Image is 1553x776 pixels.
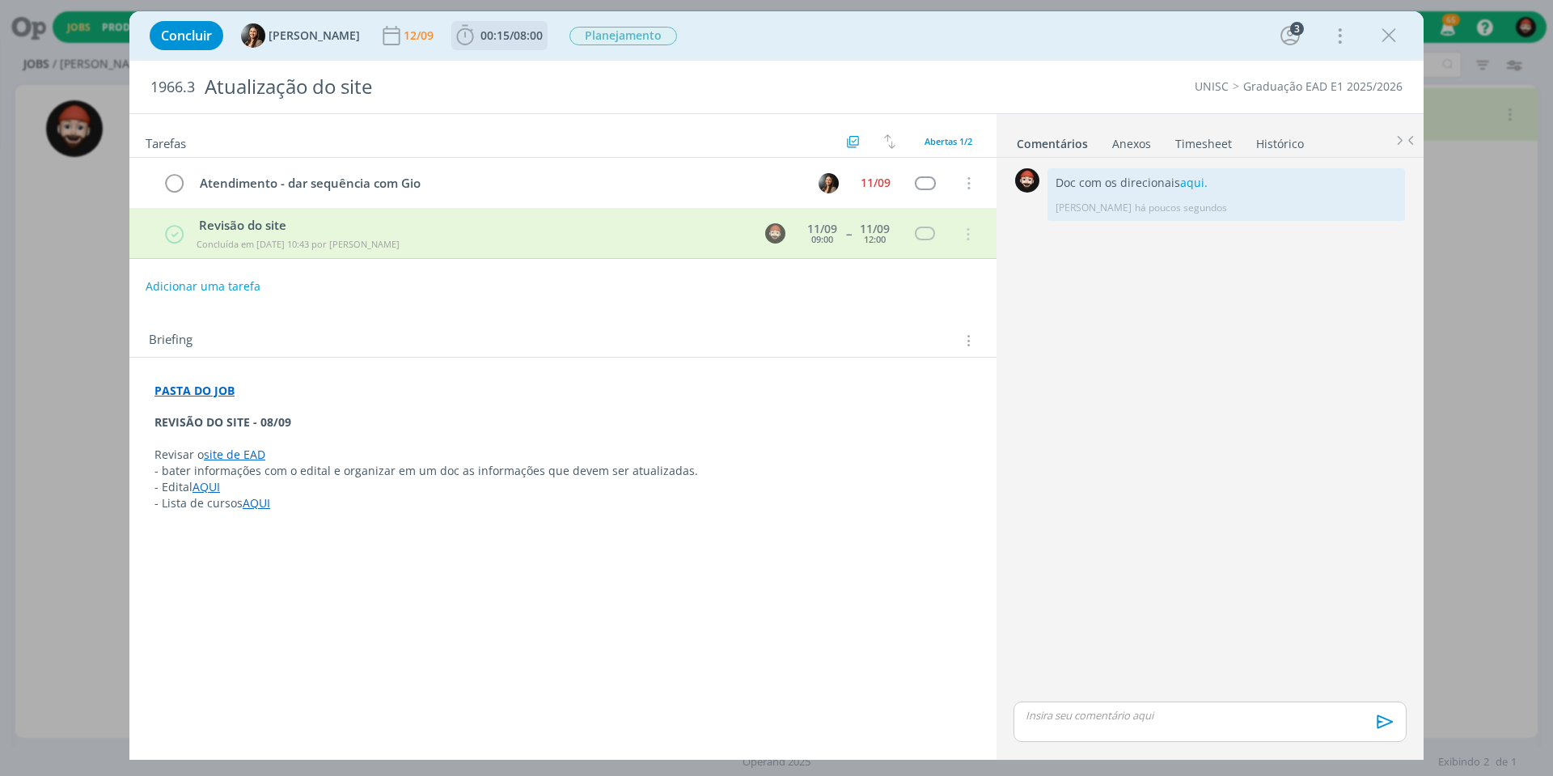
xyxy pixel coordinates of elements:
div: 11/09 [807,223,837,235]
button: Concluir [150,21,223,50]
p: Revisar o [154,447,971,463]
span: Concluída em [DATE] 10:43 por [PERSON_NAME] [197,238,400,250]
button: Planejamento [569,26,678,46]
a: PASTA DO JOB [154,383,235,398]
img: arrow-down-up.svg [884,134,895,149]
span: Briefing [149,330,193,351]
a: AQUI [193,479,220,494]
span: 08:00 [514,28,543,43]
a: site de EAD [204,447,265,462]
div: 12/09 [404,30,437,41]
a: AQUI [243,495,270,511]
div: Atualização do site [198,67,874,107]
div: 3 [1290,22,1304,36]
span: Concluir [161,29,212,42]
div: dialog [129,11,1424,760]
a: aqui. [1180,175,1208,190]
div: 09:00 [811,235,833,244]
div: Atendimento - dar sequência com Gio [193,173,803,193]
a: Histórico [1255,129,1305,152]
p: - Lista de cursos [154,495,971,511]
img: B [241,23,265,48]
button: 00:15/08:00 [452,23,547,49]
span: Abertas 1/2 [925,135,972,147]
a: Graduação EAD E1 2025/2026 [1243,78,1403,94]
a: Comentários [1016,129,1089,152]
div: Anexos [1112,136,1151,152]
div: 11/09 [861,177,891,189]
span: há poucos segundos [1135,201,1227,215]
strong: REVISÃO DO SITE - 08/09 [154,414,291,430]
p: - bater informações com o edital e organizar em um doc as informações que devem ser atualizadas. [154,463,971,479]
button: B[PERSON_NAME] [241,23,360,48]
span: Tarefas [146,132,186,151]
a: UNISC [1195,78,1229,94]
span: 1966.3 [150,78,195,96]
a: Timesheet [1174,129,1233,152]
span: [PERSON_NAME] [269,30,360,41]
span: Planejamento [569,27,677,45]
img: W [1015,168,1039,193]
span: 00:15 [480,28,510,43]
div: Revisão do site [193,216,750,235]
span: -- [846,228,851,240]
span: / [510,28,514,43]
p: - Edital [154,479,971,495]
button: 3 [1277,23,1303,49]
div: 12:00 [864,235,886,244]
button: B [816,171,840,195]
p: Doc com os direcionais [1056,175,1397,191]
button: Adicionar uma tarefa [145,272,261,301]
p: [PERSON_NAME] [1056,201,1132,215]
img: B [819,173,839,193]
div: 11/09 [860,223,890,235]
